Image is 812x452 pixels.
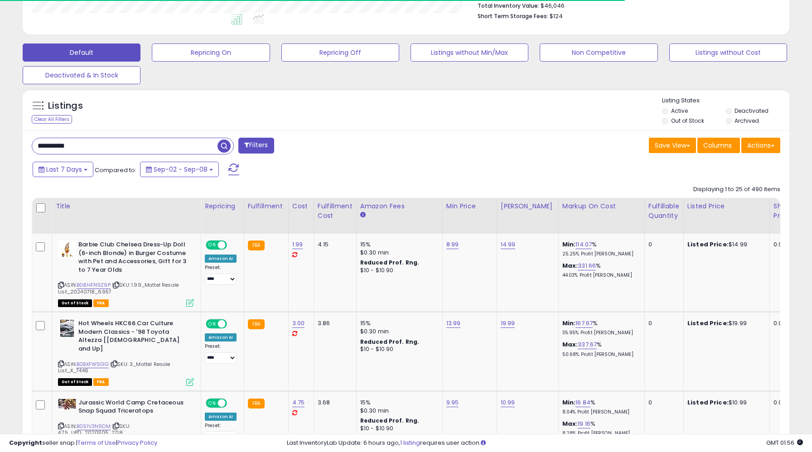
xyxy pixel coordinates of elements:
[773,399,788,407] div: 0.00
[58,361,170,374] span: | SKU: 3_Mattel Resale List_X_7446
[78,319,188,355] b: Hot Wheels HKC66 Car Culture Modern Classics - '98 Toyota Altezza [[DEMOGRAPHIC_DATA] and Up]
[360,249,435,257] div: $0.30 min
[226,241,240,249] span: OFF
[287,439,803,447] div: Last InventoryLab Update: 6 hours ago, requires user action.
[140,162,219,177] button: Sep-02 - Sep-08
[648,319,677,327] div: 0
[152,43,270,62] button: Repricing On
[238,138,274,154] button: Filters
[687,319,763,327] div: $19.99
[93,378,109,386] span: FBA
[360,407,435,415] div: $0.30 min
[735,117,759,125] label: Archived
[95,166,136,174] span: Compared to:
[501,240,516,249] a: 14.99
[550,12,563,20] span: $124
[32,115,72,124] div: Clear All Filters
[360,259,420,266] b: Reduced Prof. Rng.
[562,240,576,249] b: Min:
[9,439,157,447] div: seller snap | |
[226,399,240,407] span: OFF
[207,399,218,407] span: ON
[662,96,789,105] p: Listing States:
[360,211,366,219] small: Amazon Fees.
[58,399,194,447] div: ASIN:
[205,264,237,285] div: Preset:
[687,202,766,211] div: Listed Price
[562,272,638,279] p: 44.03% Profit [PERSON_NAME]
[77,423,111,430] a: B091V3N9DM
[562,251,638,257] p: 25.25% Profit [PERSON_NAME]
[205,202,240,211] div: Repricing
[478,2,539,10] b: Total Inventory Value:
[292,319,305,328] a: 3.00
[648,399,677,407] div: 0
[411,43,528,62] button: Listings without Min/Max
[205,423,237,443] div: Preset:
[773,240,788,249] div: 0.00
[58,319,76,337] img: 511WctRqZdL._SL40_.jpg
[58,281,179,295] span: | SKU: 1.99_Mattel Resale List_20240718_6957
[687,398,729,407] b: Listed Price:
[360,338,420,346] b: Reduced Prof. Rng.
[562,420,638,437] div: %
[78,240,188,276] b: Barbie Club Chelsea Dress-Up Doll (6-inch Blonde) in Burger Costume with Pet and Accessories, Gif...
[558,198,644,234] th: The percentage added to the cost of goods (COGS) that forms the calculator for Min & Max prices.
[205,333,237,341] div: Amazon AI
[77,361,109,368] a: B0BXFW5G1G
[446,202,493,211] div: Min Price
[248,202,285,211] div: Fulfillment
[46,165,82,174] span: Last 7 Days
[562,240,638,257] div: %
[693,185,780,194] div: Displaying 1 to 25 of 490 items
[360,399,435,407] div: 15%
[578,419,590,428] a: 19.16
[33,162,93,177] button: Last 7 Days
[48,100,83,112] h5: Listings
[207,320,218,328] span: ON
[58,240,194,306] div: ASIN:
[578,261,596,270] a: 331.66
[741,138,780,153] button: Actions
[773,319,788,327] div: 0.00
[226,320,240,328] span: OFF
[687,319,729,327] b: Listed Price:
[58,399,76,410] img: 51zQapR72rL._SL40_.jpg
[562,341,638,357] div: %
[562,399,638,415] div: %
[671,107,688,115] label: Active
[446,319,461,328] a: 13.99
[56,202,197,211] div: Title
[649,138,696,153] button: Save View
[207,241,218,249] span: ON
[562,409,638,415] p: 8.04% Profit [PERSON_NAME]
[446,240,459,249] a: 8.99
[562,319,576,327] b: Min:
[205,343,237,364] div: Preset:
[562,262,638,279] div: %
[154,165,208,174] span: Sep-02 - Sep-08
[501,398,515,407] a: 10.99
[562,398,576,407] b: Min:
[292,240,303,249] a: 1.99
[648,202,680,221] div: Fulfillable Quantity
[575,240,592,249] a: 114.07
[360,327,435,336] div: $0.30 min
[562,202,641,211] div: Markup on Cost
[562,319,638,336] div: %
[360,267,435,274] div: $10 - $10.90
[360,240,435,249] div: 15%
[58,319,194,385] div: ASIN:
[58,299,92,307] span: All listings that are currently out of stock and unavailable for purchase on Amazon
[360,346,435,353] div: $10 - $10.90
[318,399,349,407] div: 3.68
[360,319,435,327] div: 15%
[562,340,578,349] b: Max:
[575,398,590,407] a: 16.84
[318,240,349,249] div: 4.15
[360,202,439,211] div: Amazon Fees
[773,202,792,221] div: Ship Price
[93,299,109,307] span: FBA
[400,438,420,447] a: 1 listing
[501,202,555,211] div: [PERSON_NAME]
